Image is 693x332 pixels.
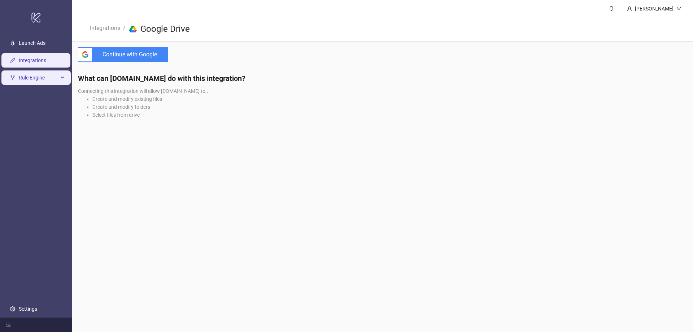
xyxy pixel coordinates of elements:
span: Continue with Google [95,47,168,62]
span: fork [10,76,15,81]
span: Rule Engine [19,71,58,85]
a: Launch Ads [19,40,45,46]
div: [PERSON_NAME] [632,5,676,13]
span: down [676,6,681,11]
span: Connecting this integration will allow [DOMAIN_NAME] to... [78,88,210,94]
a: Settings [19,306,37,312]
li: Create and modify folders [92,103,687,111]
h4: What can [DOMAIN_NAME] do with this integration? [78,73,687,83]
span: user [627,6,632,11]
li: Create and modify existing files [92,95,687,103]
li: Select files from drive [92,111,687,119]
li: / [123,23,126,35]
a: Integrations [88,23,122,31]
span: bell [609,6,614,11]
a: Integrations [19,58,46,64]
span: menu-fold [6,322,11,327]
h3: Google Drive [140,23,190,35]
